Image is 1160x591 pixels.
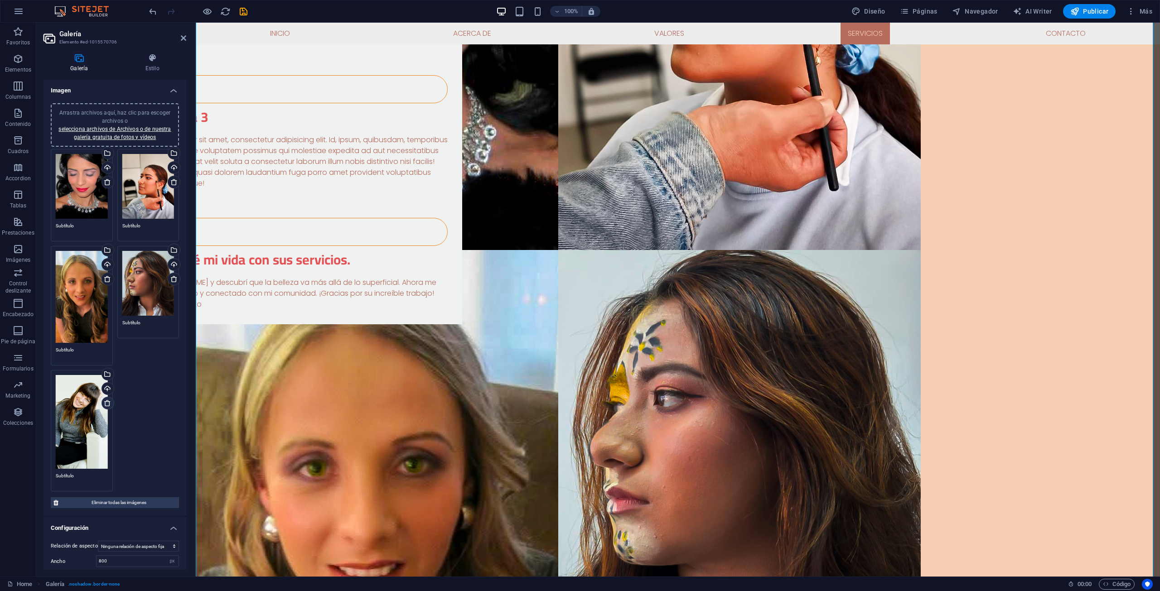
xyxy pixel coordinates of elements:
span: Páginas [900,7,938,16]
button: undo [147,6,158,17]
button: Navegador [948,4,1002,19]
button: Haz clic para salir del modo de previsualización y seguir editando [202,6,213,17]
i: Guardar (Ctrl+S) [238,6,249,17]
h4: Galería [43,53,119,72]
a: selecciona archivos de Archivos o de nuestra galería gratuita de fotos y vídeos [58,126,171,140]
p: Cuadros [8,148,29,155]
button: Usercentrics [1142,579,1153,590]
button: Eliminar todas las imágenes [51,497,179,508]
div: Web-5-lLHfrIl0Nr2SWoSpMY4Nkg.jpg [56,251,108,343]
button: Más [1123,4,1156,19]
button: Diseño [848,4,889,19]
p: Elementos [5,66,31,73]
span: Navegador [952,7,998,16]
p: Marketing [5,392,30,399]
p: Colecciones [3,419,33,427]
button: Publicar [1063,4,1116,19]
label: Relación de aspecto [51,541,98,552]
p: Formularios [3,365,33,372]
span: Publicar [1070,7,1109,16]
p: Accordion [5,175,31,182]
h6: 100% [564,6,578,17]
button: 100% [550,6,582,17]
div: team-woman-happy.jpg [56,375,108,469]
h3: Elemento #ed-1015570706 [59,38,168,46]
p: Tablas [10,202,27,209]
span: : [1084,581,1085,587]
p: Prestaciones [2,229,34,236]
button: Código [1099,579,1135,590]
span: AI Writer [1013,7,1052,16]
nav: breadcrumb [46,579,120,590]
div: Diseño (Ctrl+Alt+Y) [848,4,889,19]
div: Web-2-6ylw2Mmbn8XusMbS9A-pZQ.jpg [122,251,174,316]
span: 00 00 [1078,579,1092,590]
span: Código [1103,579,1131,590]
p: Favoritos [6,39,30,46]
div: Web-1-TTzf0Z5Ok8WihUdWud-T-A.jpg [122,154,174,219]
button: reload [220,6,231,17]
span: Diseño [851,7,885,16]
button: Páginas [896,4,941,19]
h4: Configuración [43,517,186,533]
p: Encabezado [3,311,34,318]
h6: Tiempo de la sesión [1068,579,1092,590]
span: Arrastra archivos aquí, haz clic para escoger archivos o [58,110,171,140]
p: Columnas [5,93,31,101]
button: AI Writer [1009,4,1056,19]
p: Contenido [5,120,31,128]
div: Web-3-B3e7gxR7rPOiNToW5nytLA.jpg [56,154,108,219]
span: Haz clic para seleccionar y doble clic para editar [46,579,65,590]
i: Volver a cargar página [220,6,231,17]
label: Ancho [51,559,96,564]
i: Deshacer: Cambiar imágenes de la galería (Ctrl+Z) [148,6,158,17]
p: Imágenes [6,256,30,264]
a: Haz clic para cancelar la selección y doble clic para abrir páginas [7,579,32,590]
span: Eliminar todas las imágenes [61,497,176,508]
h4: Estilo [119,53,186,72]
p: Pie de página [1,338,35,345]
button: save [238,6,249,17]
h2: Galería [59,30,186,38]
img: Editor Logo [52,6,120,17]
span: . noshadow .border-none [68,579,120,590]
h4: Imagen [43,80,186,96]
span: Más [1126,7,1152,16]
i: Al redimensionar, ajustar el nivel de zoom automáticamente para ajustarse al dispositivo elegido. [587,7,595,15]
